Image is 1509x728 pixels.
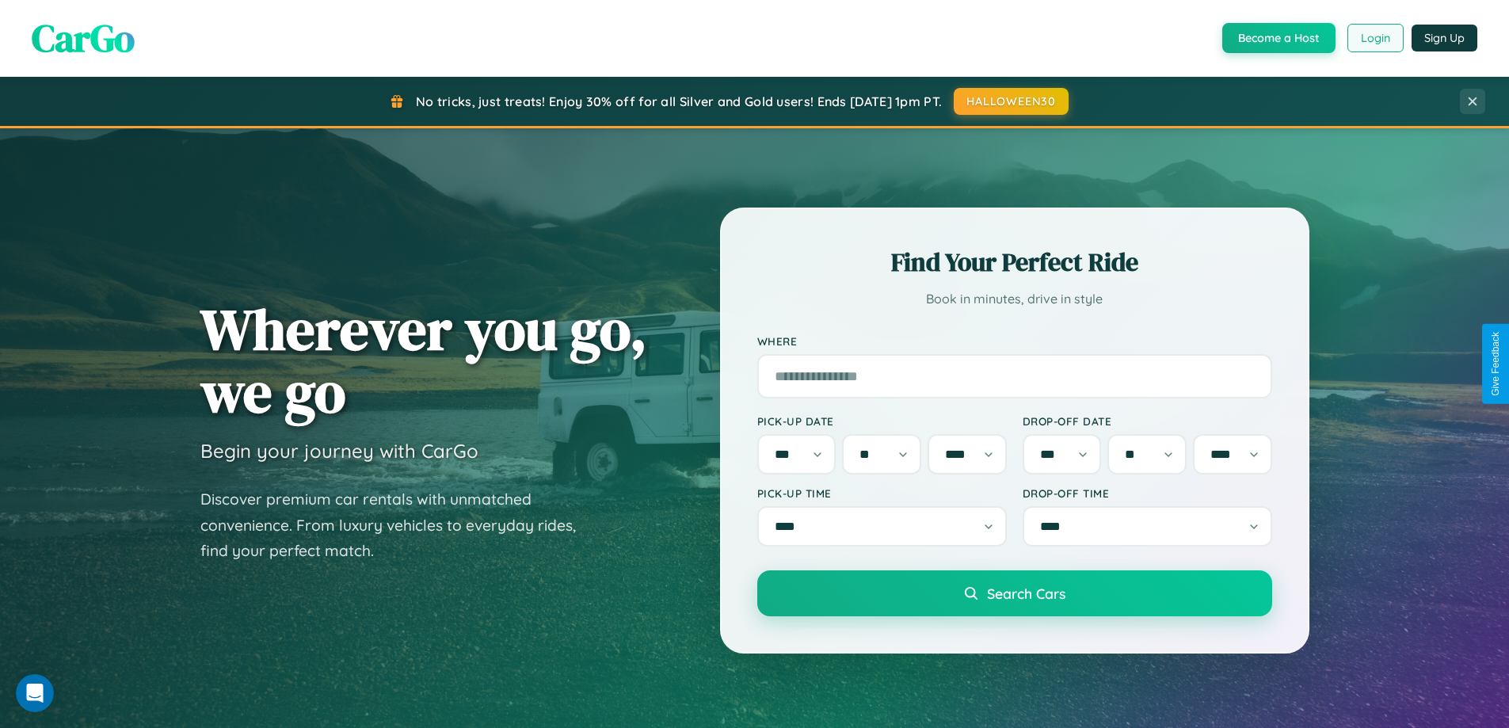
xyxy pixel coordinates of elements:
[757,486,1007,500] label: Pick-up Time
[1023,486,1272,500] label: Drop-off Time
[757,288,1272,311] p: Book in minutes, drive in style
[16,674,54,712] iframe: Intercom live chat
[200,298,647,423] h1: Wherever you go, we go
[1347,24,1404,52] button: Login
[1412,25,1477,51] button: Sign Up
[1023,414,1272,428] label: Drop-off Date
[1490,332,1501,396] div: Give Feedback
[1222,23,1336,53] button: Become a Host
[757,414,1007,428] label: Pick-up Date
[416,93,942,109] span: No tricks, just treats! Enjoy 30% off for all Silver and Gold users! Ends [DATE] 1pm PT.
[987,585,1065,602] span: Search Cars
[757,245,1272,280] h2: Find Your Perfect Ride
[954,88,1069,115] button: HALLOWEEN30
[200,486,596,564] p: Discover premium car rentals with unmatched convenience. From luxury vehicles to everyday rides, ...
[757,334,1272,348] label: Where
[200,439,478,463] h3: Begin your journey with CarGo
[32,12,135,64] span: CarGo
[757,570,1272,616] button: Search Cars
